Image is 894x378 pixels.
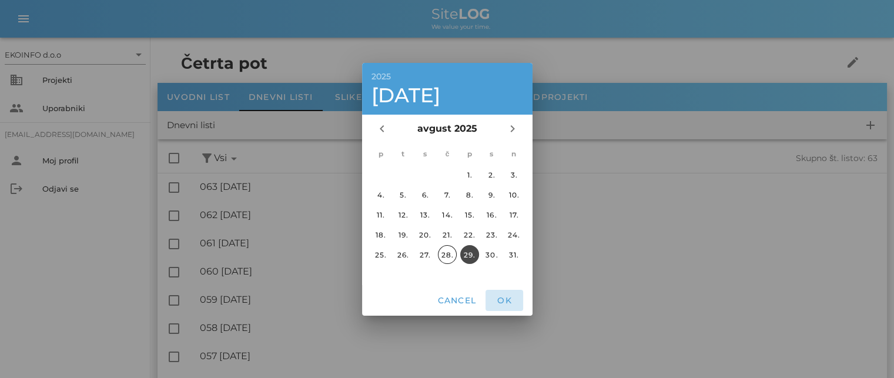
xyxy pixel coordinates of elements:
div: 15. [460,210,478,219]
div: 10. [504,190,523,199]
div: 26. [393,250,412,259]
button: 15. [460,205,478,224]
th: n [503,144,524,164]
button: 28. [437,245,456,264]
button: 24. [504,225,523,244]
div: 8. [460,190,478,199]
i: chevron_right [505,122,520,136]
div: 24. [504,230,523,239]
div: 18. [371,230,390,239]
div: 30. [482,250,501,259]
th: č [437,144,458,164]
div: 7. [437,190,456,199]
div: 23. [482,230,501,239]
button: 18. [371,225,390,244]
div: 28. [438,250,456,259]
div: 3. [504,170,523,179]
div: 2. [482,170,501,179]
button: OK [485,290,523,311]
div: 22. [460,230,478,239]
button: 22. [460,225,478,244]
span: OK [490,295,518,306]
div: 25. [371,250,390,259]
div: 29. [460,250,478,259]
div: 17. [504,210,523,219]
div: 11. [371,210,390,219]
div: 31. [504,250,523,259]
button: 17. [504,205,523,224]
button: 26. [393,245,412,264]
button: Prejšnji mesec [371,118,393,139]
i: chevron_left [375,122,389,136]
th: s [481,144,502,164]
button: 19. [393,225,412,244]
button: 5. [393,185,412,204]
th: t [392,144,413,164]
th: p [370,144,391,164]
span: Cancel [437,295,476,306]
button: 10. [504,185,523,204]
div: 19. [393,230,412,239]
button: 27. [416,245,434,264]
button: avgust 2025 [413,117,482,141]
div: 14. [437,210,456,219]
button: 1. [460,165,478,184]
div: Pripomoček za klepet [835,322,894,378]
button: 21. [437,225,456,244]
div: 2025 [371,72,523,81]
button: 3. [504,165,523,184]
button: 11. [371,205,390,224]
div: [DATE] [371,85,523,105]
th: p [458,144,480,164]
button: 8. [460,185,478,204]
button: 14. [437,205,456,224]
div: 27. [416,250,434,259]
button: 23. [482,225,501,244]
button: 4. [371,185,390,204]
button: 25. [371,245,390,264]
button: 13. [416,205,434,224]
div: 9. [482,190,501,199]
button: 29. [460,245,478,264]
div: 21. [437,230,456,239]
div: 6. [416,190,434,199]
div: 13. [416,210,434,219]
div: 12. [393,210,412,219]
button: 2. [482,165,501,184]
div: 1. [460,170,478,179]
button: 7. [437,185,456,204]
button: 20. [416,225,434,244]
button: 16. [482,205,501,224]
button: 12. [393,205,412,224]
div: 5. [393,190,412,199]
button: 31. [504,245,523,264]
button: Naslednji mesec [502,118,523,139]
button: 30. [482,245,501,264]
div: 20. [416,230,434,239]
button: 9. [482,185,501,204]
div: 16. [482,210,501,219]
div: 4. [371,190,390,199]
button: 6. [416,185,434,204]
iframe: Chat Widget [835,322,894,378]
th: s [414,144,436,164]
button: Cancel [432,290,481,311]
